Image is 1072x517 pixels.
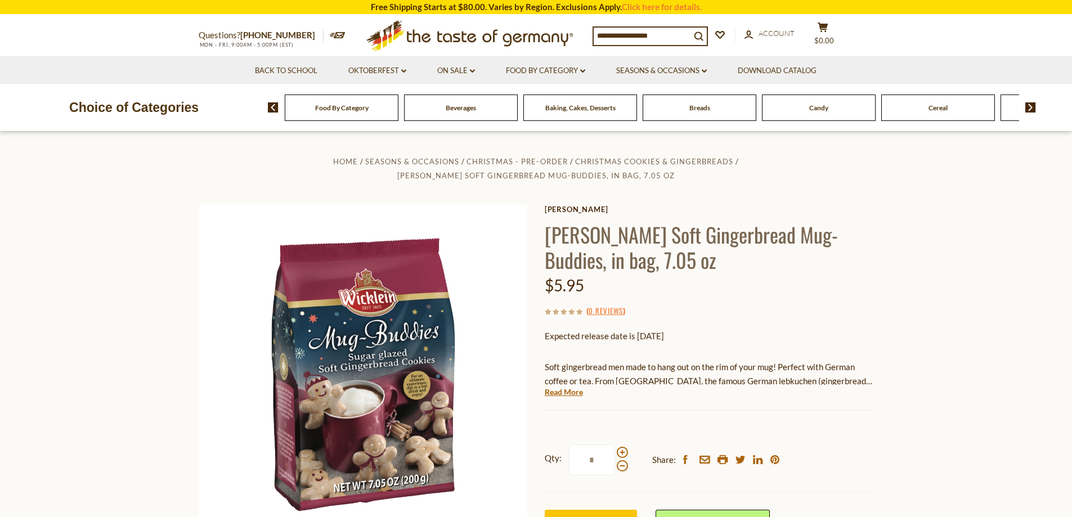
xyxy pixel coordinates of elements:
a: [PHONE_NUMBER] [240,30,315,40]
a: Oktoberfest [348,65,406,77]
a: Beverages [446,104,476,112]
a: [PERSON_NAME] Soft Gingerbread Mug-Buddies, in bag, 7.05 oz [397,171,674,180]
input: Qty: [569,444,615,475]
a: Seasons & Occasions [365,157,459,166]
a: 0 Reviews [589,305,623,317]
a: On Sale [437,65,475,77]
strong: Qty: [545,451,562,465]
a: Baking, Cakes, Desserts [545,104,616,112]
span: Share: [652,453,676,467]
h1: [PERSON_NAME] Soft Gingerbread Mug-Buddies, in bag, 7.05 oz [545,222,874,272]
a: Breads [689,104,710,112]
a: Click here for details. [622,2,702,12]
a: Download Catalog [738,65,817,77]
a: [PERSON_NAME] [545,205,874,214]
p: Questions? [199,28,324,43]
a: Home [333,157,358,166]
a: Candy [809,104,828,112]
a: Cereal [929,104,948,112]
a: Christmas Cookies & Gingerbreads [575,157,733,166]
a: Account [744,28,795,40]
a: Food By Category [315,104,369,112]
span: $0.00 [814,36,834,45]
p: Expected release date is [DATE] [545,329,874,343]
img: next arrow [1025,102,1036,113]
span: Account [759,29,795,38]
a: Read More [545,386,583,398]
p: Soft gingerbread men made to hang out on the rim of your mug! Perfect with German coffee or tea. ... [545,360,874,388]
button: $0.00 [806,22,840,50]
a: Christmas - PRE-ORDER [467,157,567,166]
a: Food By Category [506,65,585,77]
span: MON - FRI, 9:00AM - 5:00PM (EST) [199,42,294,48]
img: previous arrow [268,102,279,113]
a: Seasons & Occasions [616,65,707,77]
a: Back to School [255,65,317,77]
span: $5.95 [545,276,584,295]
span: ( ) [586,305,625,316]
